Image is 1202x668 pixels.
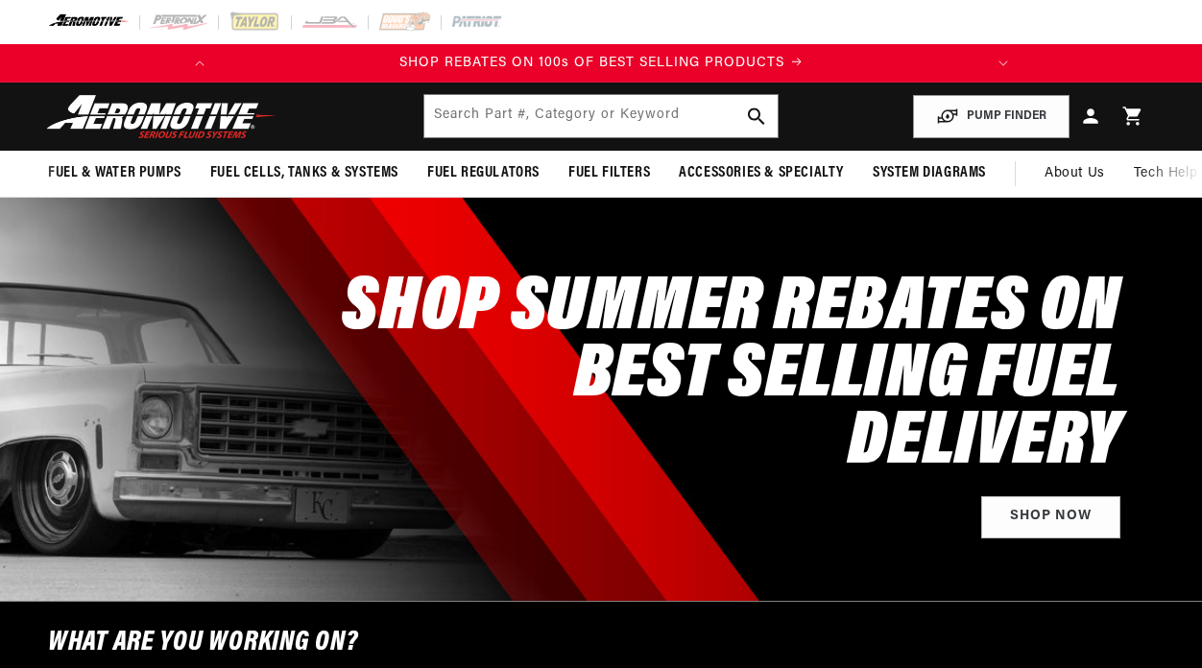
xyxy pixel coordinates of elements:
[1045,166,1105,180] span: About Us
[41,94,281,139] img: Aeromotive
[424,95,779,137] input: Search by Part Number, Category or Keyword
[219,53,984,74] a: SHOP REBATES ON 100s OF BEST SELLING PRODUCTS
[413,151,554,196] summary: Fuel Regulators
[664,151,858,196] summary: Accessories & Specialty
[196,151,413,196] summary: Fuel Cells, Tanks & Systems
[219,53,984,74] div: 1 of 2
[568,163,650,183] span: Fuel Filters
[1030,151,1119,197] a: About Us
[300,275,1120,477] h2: SHOP SUMMER REBATES ON BEST SELLING FUEL DELIVERY
[981,496,1120,539] a: Shop Now
[554,151,664,196] summary: Fuel Filters
[180,44,219,83] button: Translation missing: en.sections.announcements.previous_announcement
[210,163,398,183] span: Fuel Cells, Tanks & Systems
[34,151,196,196] summary: Fuel & Water Pumps
[427,163,540,183] span: Fuel Regulators
[1134,163,1197,184] span: Tech Help
[913,95,1070,138] button: PUMP FINDER
[679,163,844,183] span: Accessories & Specialty
[735,95,778,137] button: search button
[858,151,1000,196] summary: System Diagrams
[219,53,984,74] div: Announcement
[399,56,784,70] span: SHOP REBATES ON 100s OF BEST SELLING PRODUCTS
[984,44,1022,83] button: Translation missing: en.sections.announcements.next_announcement
[873,163,986,183] span: System Diagrams
[48,163,181,183] span: Fuel & Water Pumps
